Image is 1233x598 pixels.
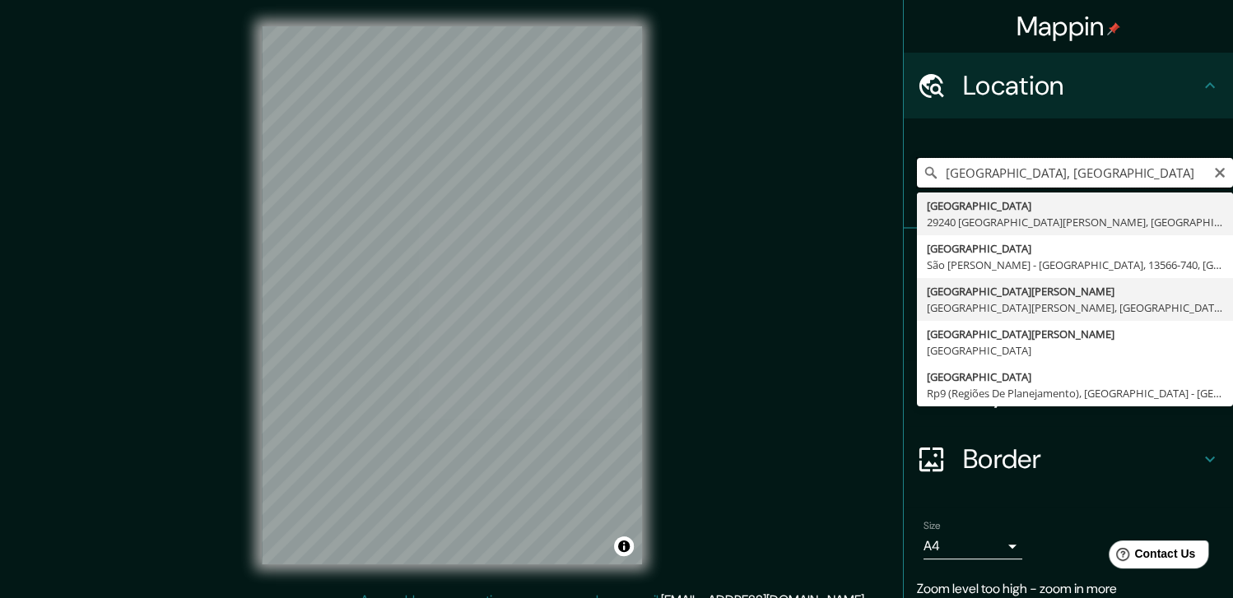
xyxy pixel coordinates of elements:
button: Toggle attribution [614,536,634,556]
h4: Mappin [1017,10,1121,43]
div: Pins [904,229,1233,294]
div: Location [904,53,1233,118]
input: Pick your city or area [917,158,1233,188]
canvas: Map [262,26,642,564]
img: pin-icon.png [1107,22,1120,35]
label: Size [924,519,941,533]
h4: Location [963,69,1200,102]
div: Border [904,426,1233,492]
div: [GEOGRAPHIC_DATA] [927,342,1223,359]
div: [GEOGRAPHIC_DATA][PERSON_NAME] [927,326,1223,342]
div: A4 [924,533,1022,559]
div: [GEOGRAPHIC_DATA] [927,240,1223,257]
div: Layout [904,360,1233,426]
div: [GEOGRAPHIC_DATA] [927,369,1223,385]
h4: Border [963,443,1200,475]
div: [GEOGRAPHIC_DATA] [927,197,1223,214]
button: Clear [1213,164,1226,179]
div: 29240 [GEOGRAPHIC_DATA][PERSON_NAME], [GEOGRAPHIC_DATA], [GEOGRAPHIC_DATA] [927,214,1223,230]
div: São [PERSON_NAME] - [GEOGRAPHIC_DATA], 13566-740, [GEOGRAPHIC_DATA] [927,257,1223,273]
div: [GEOGRAPHIC_DATA][PERSON_NAME] [927,283,1223,299]
div: [GEOGRAPHIC_DATA][PERSON_NAME], [GEOGRAPHIC_DATA] [927,299,1223,316]
div: Rp9 (Regiões De Planejamento), [GEOGRAPHIC_DATA] - [GEOGRAPHIC_DATA], 09351-000, [GEOGRAPHIC_DATA] [927,385,1223,401]
div: Style [904,294,1233,360]
iframe: Help widget launcher [1086,534,1215,580]
h4: Layout [963,377,1200,410]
